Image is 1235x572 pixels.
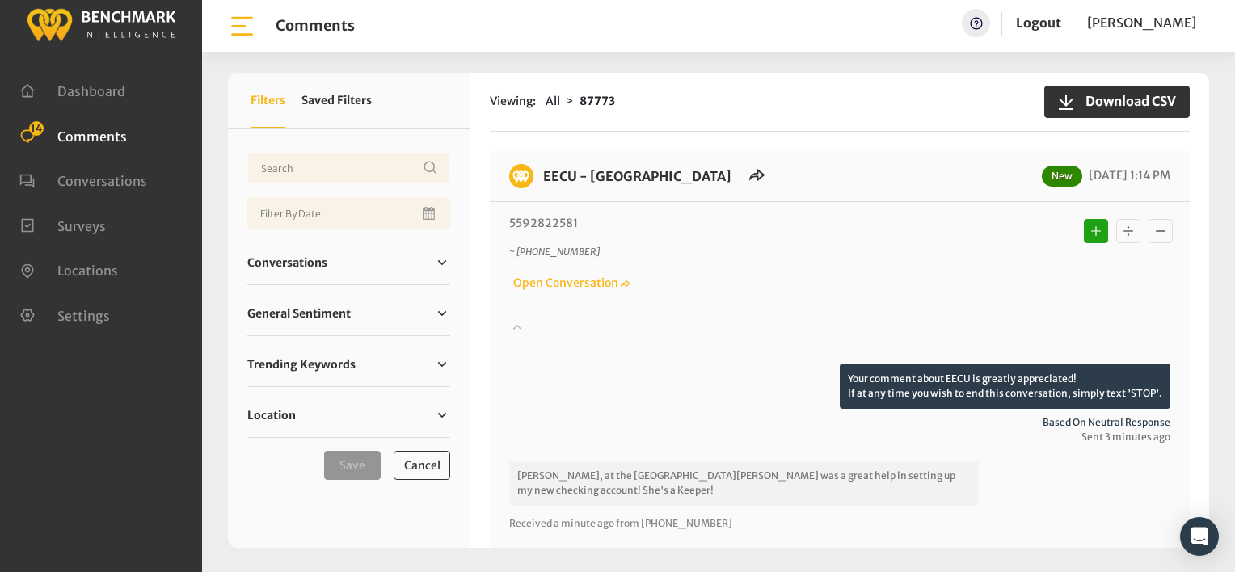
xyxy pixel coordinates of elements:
span: Viewing: [490,93,536,110]
i: ~ [PHONE_NUMBER] [509,246,600,258]
span: Received [509,517,552,529]
span: 14 [29,121,44,136]
button: Filters [251,73,285,128]
a: Trending Keywords [247,352,450,376]
span: Download CSV [1076,91,1176,111]
span: All [546,94,560,108]
span: Settings [57,307,110,323]
span: Conversations [57,173,147,189]
a: Dashboard [19,82,125,98]
button: Cancel [394,451,450,480]
span: Conversations [247,254,327,271]
span: a minute ago [554,517,614,529]
a: [PERSON_NAME] [1087,9,1196,37]
a: Conversations [247,250,450,275]
span: Dashboard [57,83,125,99]
button: Saved Filters [301,73,372,128]
a: General Sentiment [247,301,450,326]
span: [PERSON_NAME] [1087,15,1196,31]
span: Based on neutral response [509,415,1170,430]
input: Username [247,152,450,184]
a: Locations [19,261,118,277]
a: Open Conversation [509,275,630,290]
button: Download CSV [1044,86,1190,118]
p: [PERSON_NAME], at the [GEOGRAPHIC_DATA][PERSON_NAME] was a great help in setting up my new checki... [509,461,979,506]
span: Comments [57,128,127,144]
p: 5592822581 [509,215,1005,232]
div: Open Intercom Messenger [1180,517,1219,556]
a: Conversations [19,171,147,187]
input: Date range input field [247,197,450,229]
span: from [PHONE_NUMBER] [616,517,732,529]
img: benchmark [509,164,533,188]
span: Surveys [57,217,106,233]
img: benchmark [26,4,176,44]
span: Locations [57,263,118,279]
h1: Comments [276,17,355,35]
a: Logout [1016,9,1061,37]
img: bar [228,12,256,40]
a: Comments 14 [19,127,127,143]
a: Surveys [19,217,106,233]
strong: 87773 [580,94,615,108]
a: Logout [1016,15,1061,31]
div: Basic example [1080,215,1177,247]
span: Trending Keywords [247,356,356,373]
span: [DATE] 1:14 PM [1085,168,1170,183]
button: Open Calendar [419,197,440,229]
p: Your comment about EECU is greatly appreciated! If at any time you wish to end this conversation,... [840,364,1170,409]
a: Location [247,403,450,427]
span: General Sentiment [247,305,351,322]
a: Settings [19,306,110,322]
span: Sent 3 minutes ago [509,430,1170,444]
a: EECU - [GEOGRAPHIC_DATA] [543,168,731,184]
span: New [1042,166,1082,187]
span: Location [247,407,296,424]
h6: EECU - Milburn [533,164,741,188]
